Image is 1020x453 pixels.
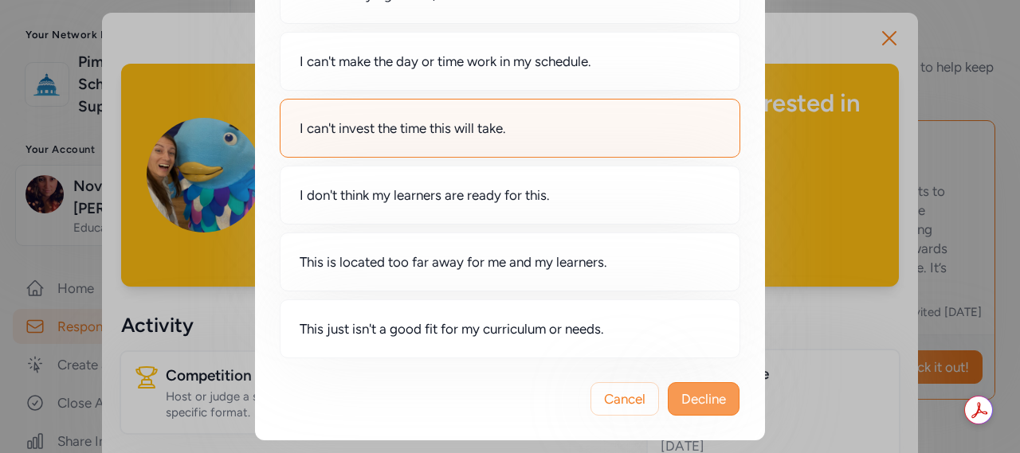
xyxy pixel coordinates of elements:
[590,382,659,416] button: Cancel
[300,119,506,138] span: I can't invest the time this will take.
[300,52,591,71] span: I can't make the day or time work in my schedule.
[300,185,550,205] span: I don't think my learners are ready for this.
[300,319,604,338] span: This just isn't a good fit for my curriculum or needs.
[681,389,726,408] span: Decline
[604,389,645,408] span: Cancel
[668,382,739,416] button: Decline
[300,252,607,271] span: This is located too far away for me and my learners.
